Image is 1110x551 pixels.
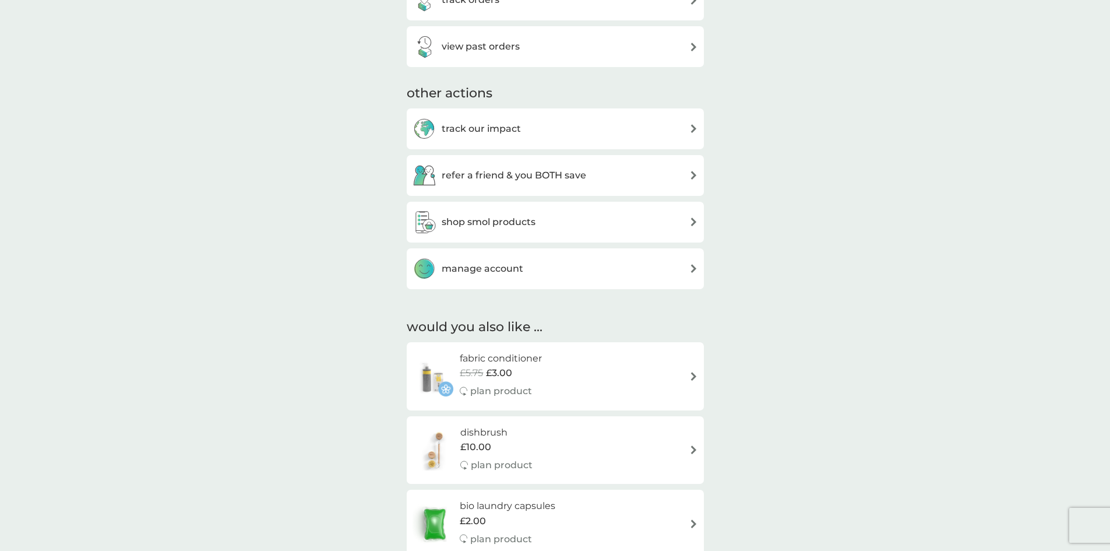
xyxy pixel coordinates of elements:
img: arrow right [689,264,698,273]
img: arrow right [689,520,698,528]
h3: view past orders [442,39,520,54]
p: plan product [471,458,533,473]
h6: dishbrush [460,425,533,440]
p: plan product [470,532,532,547]
span: £10.00 [460,440,491,455]
h3: track our impact [442,121,521,136]
img: arrow right [689,445,698,454]
img: fabric conditioner [413,356,453,396]
h6: fabric conditioner [460,351,542,366]
span: £5.75 [460,366,483,381]
h3: other actions [407,85,492,103]
h3: refer a friend & you BOTH save [442,168,586,183]
img: arrow right [689,217,698,226]
h2: would you also like ... [407,318,704,336]
span: £2.00 [460,514,486,529]
img: arrow right [689,124,698,133]
span: £3.00 [486,366,512,381]
h3: shop smol products [442,215,535,230]
img: bio laundry capsules [413,504,457,545]
p: plan product [470,384,532,399]
h6: bio laundry capsules [460,499,555,514]
img: arrow right [689,372,698,381]
img: dishbrush [413,430,460,471]
img: arrow right [689,171,698,180]
h3: manage account [442,261,523,276]
img: arrow right [689,43,698,51]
